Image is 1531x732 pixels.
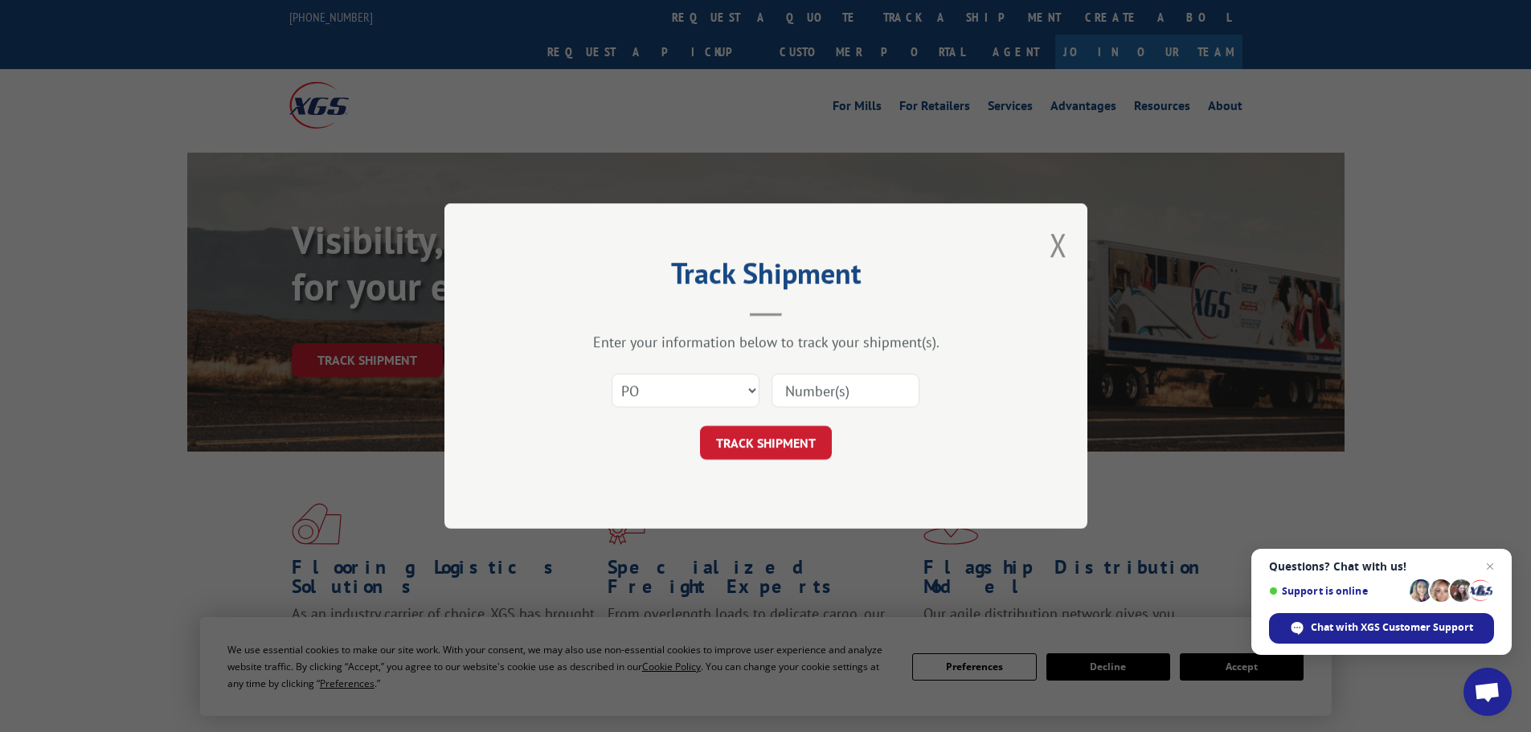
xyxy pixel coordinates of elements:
[1269,613,1494,644] div: Chat with XGS Customer Support
[1269,560,1494,573] span: Questions? Chat with us!
[1269,585,1404,597] span: Support is online
[1480,557,1500,576] span: Close chat
[525,262,1007,292] h2: Track Shipment
[1050,223,1067,266] button: Close modal
[700,426,832,460] button: TRACK SHIPMENT
[1463,668,1512,716] div: Open chat
[772,374,919,407] input: Number(s)
[1311,620,1473,635] span: Chat with XGS Customer Support
[525,333,1007,351] div: Enter your information below to track your shipment(s).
